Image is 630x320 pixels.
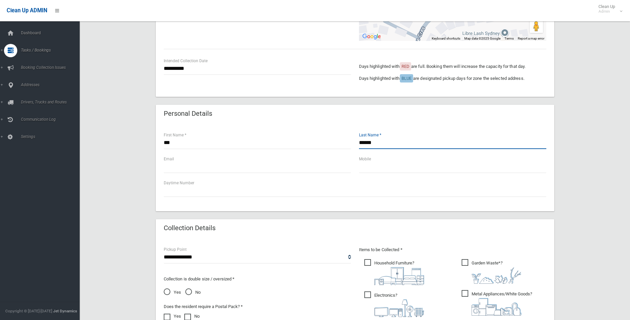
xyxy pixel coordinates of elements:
[374,267,424,285] img: aa9efdbe659d29b613fca23ba79d85cb.png
[374,299,424,317] img: 394712a680b73dbc3d2a6a3a7ffe5a07.png
[7,7,47,14] span: Clean Up ADMIN
[156,222,224,235] header: Collection Details
[530,20,543,33] button: Drag Pegman onto the map to open Street View
[364,259,424,285] span: Household Furniture
[19,31,85,35] span: Dashboard
[156,107,220,120] header: Personal Details
[595,4,622,14] span: Clean Up
[359,246,546,254] p: Items to be Collected *
[504,37,514,40] a: Terms (opens in new tab)
[359,63,546,71] p: Days highlighted with are full. Booking them will increase the capacity for that day.
[19,65,85,70] span: Booking Collection Issues
[19,100,85,104] span: Drivers, Trucks and Routes
[19,134,85,139] span: Settings
[472,260,521,284] i: ?
[364,291,424,317] span: Electronics
[164,275,351,283] p: Collection is double size / oversized *
[464,37,500,40] span: Map data ©2025 Google
[518,37,544,40] a: Report a map error
[19,117,85,122] span: Communication Log
[472,298,521,316] img: 36c1b0289cb1767239cdd3de9e694f19.png
[462,290,532,316] span: Metal Appliances/White Goods
[462,259,521,284] span: Garden Waste*
[361,32,383,41] a: Open this area in Google Maps (opens a new window)
[19,48,85,53] span: Tasks / Bookings
[374,260,424,285] i: ?
[472,291,532,316] i: ?
[53,309,77,313] strong: Jet Dynamics
[185,288,201,296] span: No
[402,64,409,69] span: RED
[359,75,546,82] p: Days highlighted with are designated pickup days for zone the selected address.
[472,267,521,284] img: 4fd8a5c772b2c999c83690221e5242e0.png
[598,9,615,14] small: Admin
[432,36,460,41] button: Keyboard shortcuts
[19,82,85,87] span: Addresses
[164,303,243,311] label: Does the resident require a Postal Pack? *
[402,76,411,81] span: BLUE
[5,309,52,313] span: Copyright © [DATE]-[DATE]
[361,32,383,41] img: Google
[164,288,181,296] span: Yes
[374,293,424,317] i: ?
